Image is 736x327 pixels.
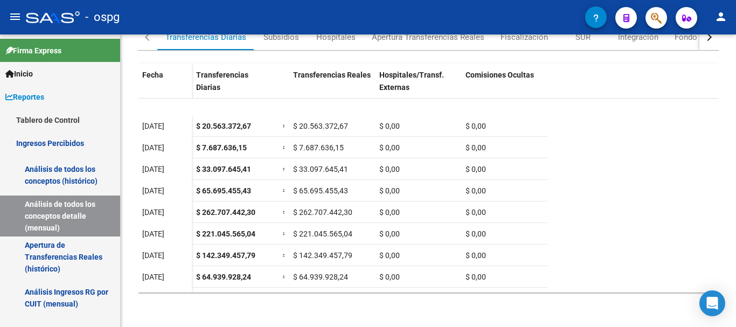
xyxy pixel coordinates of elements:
datatable-header-cell: Fecha [138,64,192,109]
datatable-header-cell: Transferencias Diarias [192,64,278,109]
div: Hospitales [316,31,356,43]
datatable-header-cell: Comisiones Ocultas [461,64,547,109]
span: $ 0,00 [379,251,400,260]
div: Subsidios [263,31,299,43]
span: $ 20.563.372,67 [196,122,251,130]
span: Firma Express [5,45,61,57]
span: $ 33.097.645,41 [293,165,348,173]
span: = [282,229,287,238]
span: $ 0,00 [466,186,486,195]
span: $ 7.687.636,15 [196,143,247,152]
span: $ 65.695.455,43 [196,186,251,195]
span: [DATE] [142,251,164,260]
div: Open Intercom Messenger [699,290,725,316]
span: $ 7.687.636,15 [293,143,344,152]
span: $ 0,00 [379,165,400,173]
span: $ 0,00 [466,143,486,152]
span: [DATE] [142,208,164,217]
span: = [282,273,287,281]
span: $ 33.097.645,41 [196,165,251,173]
span: $ 142.349.457,79 [293,251,352,260]
span: $ 64.939.928,24 [293,273,348,281]
span: $ 0,00 [379,186,400,195]
div: Integración [618,31,658,43]
span: [DATE] [142,143,164,152]
span: $ 64.939.928,24 [196,273,251,281]
span: $ 262.707.442,30 [293,208,352,217]
datatable-header-cell: Transferencias Reales [289,64,375,109]
span: = [282,186,287,195]
span: Reportes [5,91,44,103]
span: $ 0,00 [466,273,486,281]
span: = [282,165,287,173]
span: Inicio [5,68,33,80]
datatable-header-cell: Hospitales/Transf. Externas [375,64,461,109]
span: $ 0,00 [466,122,486,130]
span: = [282,208,287,217]
span: Hospitales/Transf. Externas [379,71,444,92]
span: Transferencias Diarias [196,71,248,92]
span: $ 0,00 [379,229,400,238]
span: $ 221.045.565,04 [196,229,255,238]
span: Comisiones Ocultas [466,71,534,79]
span: $ 0,00 [466,251,486,260]
span: $ 20.563.372,67 [293,122,348,130]
span: [DATE] [142,165,164,173]
span: = [282,251,287,260]
span: $ 0,00 [466,229,486,238]
span: = [282,143,287,152]
span: Fecha [142,71,163,79]
mat-icon: menu [9,10,22,23]
span: [DATE] [142,186,164,195]
span: $ 0,00 [379,143,400,152]
div: Transferencias Diarias [165,31,246,43]
mat-icon: person [714,10,727,23]
span: $ 221.045.565,04 [293,229,352,238]
span: $ 65.695.455,43 [293,186,348,195]
span: [DATE] [142,229,164,238]
div: Apertura Transferencias Reales [372,31,484,43]
span: $ 0,00 [466,165,486,173]
span: - ospg [85,5,120,29]
span: $ 262.707.442,30 [196,208,255,217]
span: $ 0,00 [466,208,486,217]
span: Transferencias Reales [293,71,371,79]
div: SUR [575,31,591,43]
span: $ 142.349.457,79 [196,251,255,260]
span: [DATE] [142,273,164,281]
span: $ 0,00 [379,273,400,281]
span: [DATE] [142,122,164,130]
div: Fiscalización [501,31,548,43]
span: = [282,122,287,130]
span: $ 0,00 [379,122,400,130]
span: $ 0,00 [379,208,400,217]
